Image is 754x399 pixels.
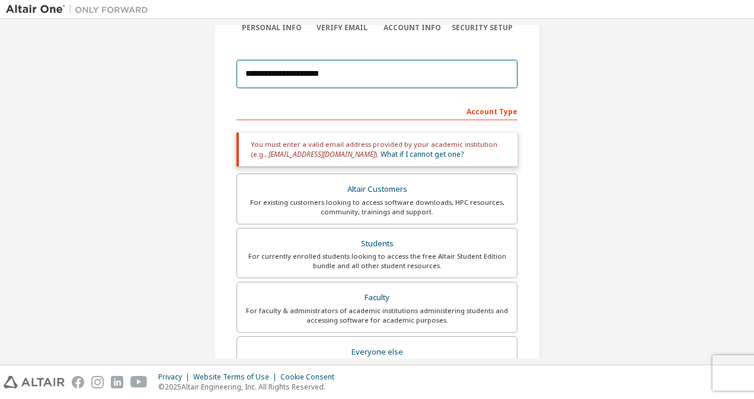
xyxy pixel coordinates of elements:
div: Faculty [244,289,510,306]
div: For faculty & administrators of academic institutions administering students and accessing softwa... [244,306,510,325]
div: Altair Customers [244,181,510,198]
div: Everyone else [244,344,510,361]
div: Account Type [237,101,517,120]
img: youtube.svg [130,376,148,388]
img: altair_logo.svg [4,376,65,388]
div: Privacy [158,372,193,382]
span: [EMAIL_ADDRESS][DOMAIN_NAME] [269,149,375,159]
img: linkedin.svg [111,376,123,388]
div: Verify Email [307,23,378,33]
div: You must enter a valid email address provided by your academic institution (e.g., ). [237,133,517,166]
div: For existing customers looking to access software downloads, HPC resources, community, trainings ... [244,198,510,217]
div: Website Terms of Use [193,372,280,382]
p: © 2025 Altair Engineering, Inc. All Rights Reserved. [158,382,341,392]
div: Students [244,236,510,252]
img: Altair One [6,4,154,15]
a: What if I cannot get one? [381,149,464,159]
div: Security Setup [448,23,518,33]
img: facebook.svg [72,376,84,388]
img: instagram.svg [91,376,104,388]
div: Cookie Consent [280,372,341,382]
div: Account Info [377,23,448,33]
div: Personal Info [237,23,307,33]
div: For currently enrolled students looking to access the free Altair Student Edition bundle and all ... [244,252,510,271]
